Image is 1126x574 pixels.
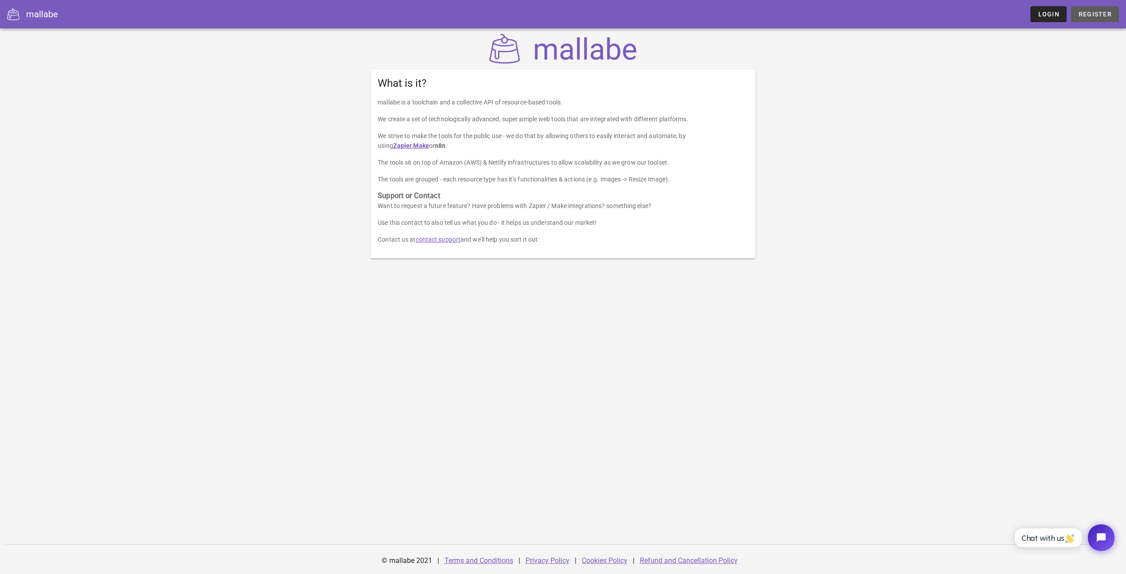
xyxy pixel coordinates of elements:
[26,8,58,21] div: mallabe
[393,142,412,149] a: Zapier
[378,218,748,227] p: Use this contact to also tell us what you do - it helps us understand our market!
[378,191,748,201] h3: Support or Contact
[378,131,748,150] p: We strive to make the tools for the public use - we do that by allowing others to easily interact...
[575,550,577,571] div: |
[378,174,748,184] p: The tools are grouped - each resource type has it’s functionalities & actions (e.g. Images -> Res...
[413,142,429,149] a: Make
[582,556,627,565] a: Cookies Policy
[378,158,748,167] p: The tools sit on top of Amazon (AWS) & Netlify infrastructures to allow scalability as we grow ou...
[445,556,513,565] a: Terms and Conditions
[1037,11,1059,18] span: Login
[633,550,635,571] div: |
[378,235,748,244] p: Contact us at and we’ll help you sort it out.
[1071,6,1119,22] a: Register
[526,556,569,565] a: Privacy Policy
[487,34,639,64] img: mallabe Logo
[435,142,445,149] strong: n8n
[437,550,439,571] div: |
[1005,517,1122,559] iframe: Tidio Chat
[378,114,748,124] p: We create a set of technologically advanced, super simple web tools that are integrated with diff...
[416,236,461,243] a: contact support
[640,556,738,565] a: Refund and Cancellation Policy
[378,97,748,107] p: mallabe is a toolchain and a collective API of resource-based tools.
[1030,6,1066,22] a: Login
[519,550,520,571] div: |
[378,201,748,211] p: Want to request a future feature? Have problems with Zapier / Make integrations? something else?
[1078,11,1112,18] span: Register
[371,69,755,97] div: What is it?
[376,550,437,571] div: © mallabe 2021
